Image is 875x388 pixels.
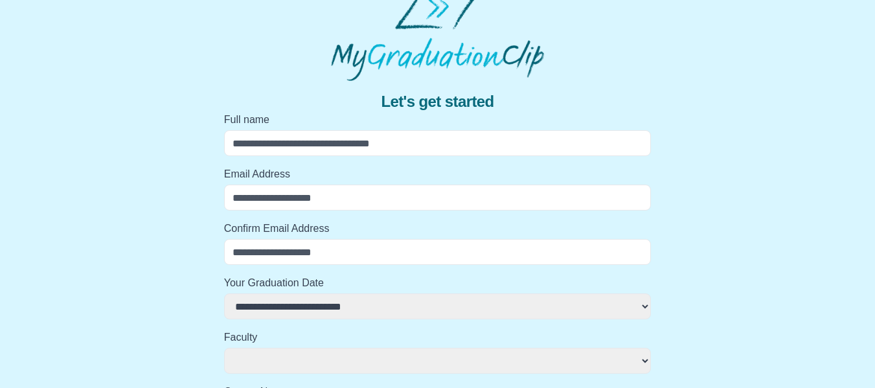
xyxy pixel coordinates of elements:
label: Full name [224,112,652,128]
label: Email Address [224,166,652,182]
label: Confirm Email Address [224,221,652,236]
label: Faculty [224,330,652,345]
label: Your Graduation Date [224,275,652,291]
span: Let's get started [381,91,494,112]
